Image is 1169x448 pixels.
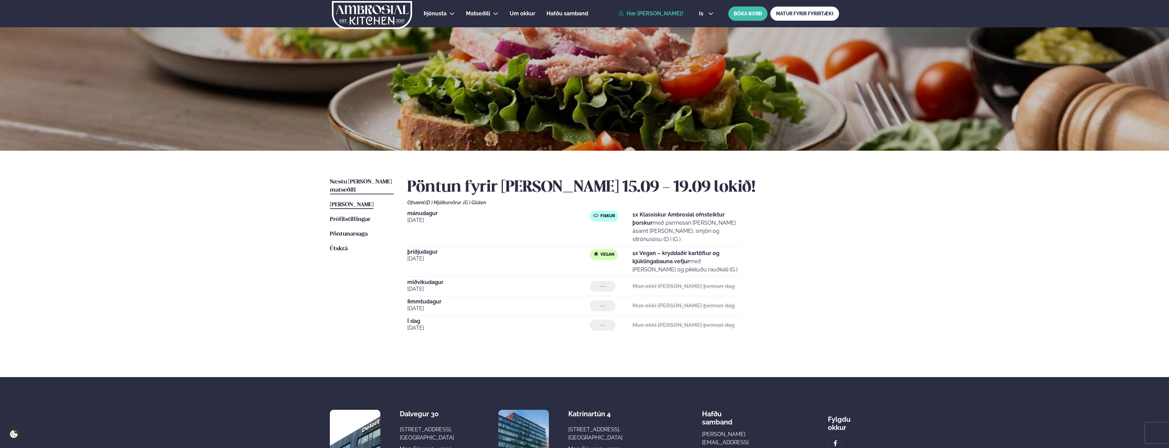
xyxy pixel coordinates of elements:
[632,302,735,309] strong: Mun ekki [PERSON_NAME] þennan dag
[407,255,590,263] span: [DATE]
[330,215,370,224] a: Prófílstillingar
[330,201,374,209] a: [PERSON_NAME]
[424,10,447,18] a: Þjónusta
[600,323,605,328] span: ---
[510,10,535,17] span: Um okkur
[424,10,447,17] span: Þjónusta
[400,410,454,418] div: Dalvegur 30
[702,404,732,426] span: Hafðu samband
[632,249,742,274] p: með [PERSON_NAME] og pikkluðu rauðkáli (G )
[407,178,839,197] h2: Pöntun fyrir [PERSON_NAME] 15.09 - 19.09 lokið!
[632,250,719,265] strong: 1x Vegan – kryddaðir kartöflur og kjúklingabauna vefjur
[330,230,368,238] a: Pöntunarsaga
[832,439,839,447] img: image alt
[407,299,590,304] span: fimmtudagur
[699,11,705,16] span: is
[463,200,486,205] span: (G ) Glúten
[330,216,370,222] span: Prófílstillingar
[407,249,590,255] span: þriðjudagur
[407,304,590,313] span: [DATE]
[546,10,588,18] a: Hafðu samband
[331,1,413,29] img: logo
[593,213,599,218] img: fish.svg
[407,216,590,224] span: [DATE]
[728,6,768,21] button: BÓKA BORÐ
[546,10,588,17] span: Hafðu samband
[400,425,454,442] div: [STREET_ADDRESS], [GEOGRAPHIC_DATA]
[632,211,742,243] p: með parmesan [PERSON_NAME] ásamt [PERSON_NAME], smjöri og sítrónusósu (D ) (G )
[407,285,590,293] span: [DATE]
[600,303,605,309] span: ---
[828,410,850,432] div: Fylgdu okkur
[407,318,590,324] span: Í dag
[770,6,839,21] a: MATUR FYRIR FYRIRTÆKI
[407,200,839,205] div: Ofnæmi:
[632,283,735,289] strong: Mun ekki [PERSON_NAME] þennan dag
[466,10,490,18] a: Matseðill
[407,324,590,332] span: [DATE]
[600,213,615,219] span: Fiskur
[568,425,623,442] div: [STREET_ADDRESS], [GEOGRAPHIC_DATA]
[510,10,535,18] a: Um okkur
[330,178,394,194] a: Næstu [PERSON_NAME] matseðill
[593,251,599,257] img: Vegan.svg
[693,11,719,16] button: is
[407,280,590,285] span: miðvikudagur
[330,179,392,193] span: Næstu [PERSON_NAME] matseðill
[618,11,683,17] a: Hæ [PERSON_NAME]!
[466,10,490,17] span: Matseðill
[568,410,623,418] div: Katrínartún 4
[600,284,605,289] span: ---
[632,211,725,226] strong: 1x Klassískur Ambrosial ofnsteiktur þorskur
[407,211,590,216] span: mánudagur
[330,231,368,237] span: Pöntunarsaga
[7,427,21,441] a: Cookie settings
[600,252,614,257] span: Vegan
[330,245,348,253] a: Útskrá
[632,322,735,328] strong: Mun ekki [PERSON_NAME] þennan dag
[425,200,463,205] span: (D ) Mjólkurvörur ,
[330,246,348,252] span: Útskrá
[330,202,374,208] span: [PERSON_NAME]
